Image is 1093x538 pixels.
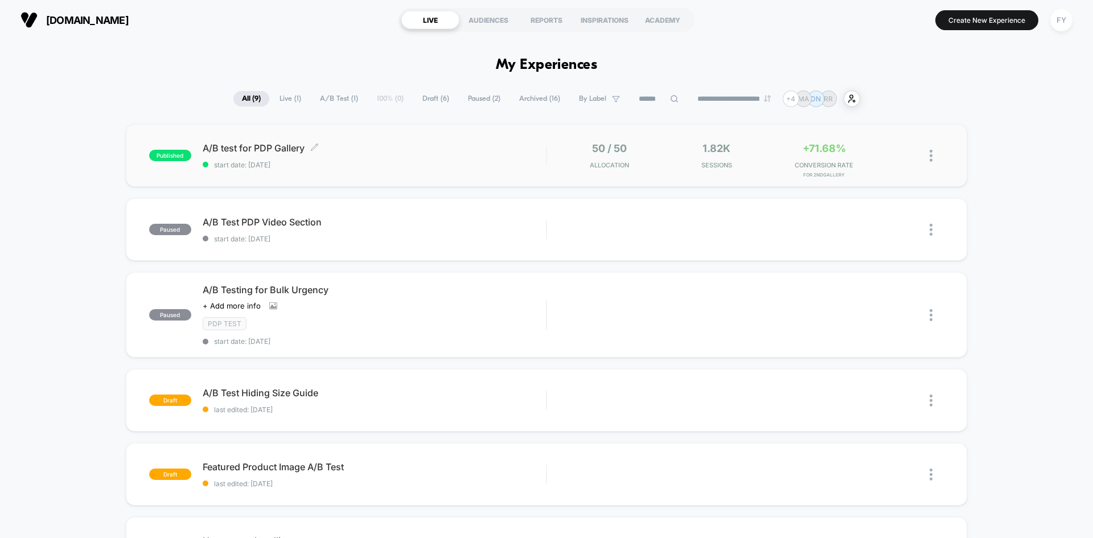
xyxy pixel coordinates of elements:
[579,95,606,103] span: By Label
[576,11,634,29] div: INSPIRATIONS
[764,95,771,102] img: end
[1050,9,1073,31] div: FY
[783,91,799,107] div: + 4
[149,469,191,480] span: draft
[773,172,875,178] span: for 2ndGallery
[203,235,546,243] span: start date: [DATE]
[401,11,459,29] div: LIVE
[592,142,627,154] span: 50 / 50
[203,479,546,488] span: last edited: [DATE]
[149,224,191,235] span: paused
[149,309,191,321] span: paused
[803,142,846,154] span: +71.68%
[203,142,546,154] span: A/B test for PDP Gallery
[311,91,367,106] span: A/B Test ( 1 )
[930,224,932,236] img: close
[935,10,1038,30] button: Create New Experience
[634,11,692,29] div: ACADEMY
[930,395,932,406] img: close
[149,395,191,406] span: draft
[20,11,38,28] img: Visually logo
[203,337,546,346] span: start date: [DATE]
[496,57,598,73] h1: My Experiences
[459,91,509,106] span: Paused ( 2 )
[702,142,730,154] span: 1.82k
[17,11,132,29] button: [DOMAIN_NAME]
[930,150,932,162] img: close
[203,405,546,414] span: last edited: [DATE]
[798,95,809,103] p: MA
[773,161,875,169] span: CONVERSION RATE
[271,91,310,106] span: Live ( 1 )
[203,387,546,399] span: A/B Test Hiding Size Guide
[930,469,932,480] img: close
[824,95,833,103] p: RR
[203,161,546,169] span: start date: [DATE]
[1047,9,1076,32] button: FY
[590,161,629,169] span: Allocation
[811,95,821,103] p: DN
[666,161,768,169] span: Sessions
[511,91,569,106] span: Archived ( 16 )
[233,91,269,106] span: All ( 9 )
[517,11,576,29] div: REPORTS
[203,461,546,473] span: Featured Product Image A/B Test
[149,150,191,161] span: published
[203,301,261,310] span: + Add more info
[459,11,517,29] div: AUDIENCES
[203,317,246,330] span: PDP Test
[414,91,458,106] span: Draft ( 6 )
[930,309,932,321] img: close
[203,216,546,228] span: A/B Test PDP Video Section
[46,14,129,26] span: [DOMAIN_NAME]
[203,284,546,295] span: A/B Testing for Bulk Urgency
